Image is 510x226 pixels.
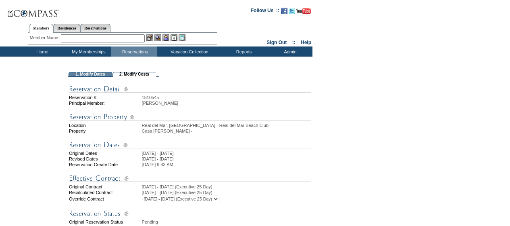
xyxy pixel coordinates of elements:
td: Revised Dates [69,156,141,161]
td: Original Contract [69,184,141,189]
a: Reservations [80,24,110,32]
td: [DATE] - [DATE] [142,156,311,161]
td: [DATE] 9:43 AM [142,162,311,167]
td: [DATE] - [DATE] [142,151,311,156]
td: Pending [142,220,311,224]
td: 1. Modify Dates [69,72,112,77]
td: [DATE] - [DATE] (Executive 25 Day) [142,184,311,189]
img: Reservation Property [69,112,311,122]
img: Reservations [171,34,177,41]
td: My Memberships [65,46,111,57]
td: Reports [220,46,266,57]
td: [DATE] - [DATE] (Executive 25 Day) [142,190,311,195]
img: Follow us on Twitter [289,8,295,14]
td: Original Dates [69,151,141,156]
img: b_edit.gif [146,34,153,41]
img: Reservation Status [69,209,311,219]
td: [PERSON_NAME] [142,101,311,106]
td: Reservation #: [69,95,141,100]
td: Recalculated Contract [69,190,141,195]
td: Reservation Create Date [69,162,141,167]
td: Real del Mar, [GEOGRAPHIC_DATA] - Real del Mar Beach Club [142,123,311,128]
a: Members [29,24,54,33]
img: Subscribe to our YouTube Channel [296,8,311,14]
img: Compass Home [7,2,59,19]
td: 2. Modify Costs [112,72,156,77]
td: Principal Member: [69,101,141,106]
img: Effective Contract [69,173,311,184]
a: Follow us on Twitter [289,10,295,15]
a: Help [301,40,311,45]
td: Original Reservation Status [69,220,141,224]
td: 1810545 [142,95,311,100]
a: Subscribe to our YouTube Channel [296,10,311,15]
img: View [154,34,161,41]
td: Location [69,123,141,128]
a: Sign Out [266,40,287,45]
td: Follow Us :: [251,7,279,17]
td: Casa [PERSON_NAME] - [142,129,311,133]
td: Reservations [111,46,157,57]
div: Member Name: [30,34,61,41]
a: Residences [53,24,80,32]
td: Property [69,129,141,133]
a: Become our fan on Facebook [281,10,287,15]
img: Impersonate [162,34,169,41]
td: Vacation Collection [157,46,220,57]
td: Home [18,46,65,57]
span: :: [292,40,296,45]
td: Override Contract [69,196,141,202]
img: Become our fan on Facebook [281,8,287,14]
img: Reservation Dates [69,140,311,150]
img: b_calculator.gif [179,34,185,41]
td: Admin [266,46,312,57]
img: Reservation Detail [69,84,311,94]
